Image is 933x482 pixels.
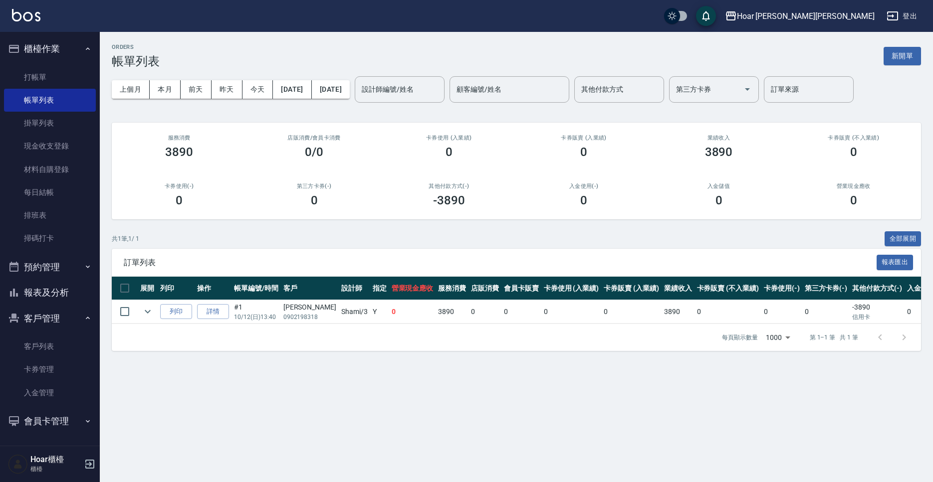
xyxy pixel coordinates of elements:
a: 詳情 [197,304,229,320]
td: 0 [695,300,761,323]
button: 上個月 [112,80,150,99]
h3: 0 [715,193,722,207]
h2: 卡券販賣 (入業績) [528,135,639,141]
img: Person [8,454,28,474]
button: 昨天 [212,80,242,99]
button: Open [739,81,755,97]
th: 店販消費 [468,277,501,300]
a: 帳單列表 [4,89,96,112]
button: 新開單 [884,47,921,65]
p: 第 1–1 筆 共 1 筆 [810,333,858,342]
h5: Hoar櫃檯 [30,455,81,465]
h3: 3890 [705,145,733,159]
th: 營業現金應收 [389,277,436,300]
th: 設計師 [339,277,370,300]
th: 指定 [370,277,389,300]
h3: 帳單列表 [112,54,160,68]
button: 登出 [883,7,921,25]
div: Hoar [PERSON_NAME][PERSON_NAME] [737,10,875,22]
h3: 0 [446,145,453,159]
button: 前天 [181,80,212,99]
a: 報表匯出 [877,257,914,267]
td: 3890 [436,300,468,323]
th: 操作 [195,277,232,300]
button: [DATE] [273,80,311,99]
button: 報表匯出 [877,255,914,270]
td: 3890 [662,300,695,323]
h3: 0 [176,193,183,207]
th: 其他付款方式(-) [850,277,905,300]
a: 新開單 [884,51,921,60]
a: 入金管理 [4,381,96,404]
td: -3890 [850,300,905,323]
h2: 卡券販賣 (不入業績) [798,135,909,141]
a: 卡券管理 [4,358,96,381]
p: 10/12 (日) 13:40 [234,313,278,321]
button: 今天 [242,80,273,99]
th: 列印 [158,277,195,300]
a: 掃碼打卡 [4,227,96,250]
h2: 卡券使用(-) [124,183,234,189]
button: Hoar [PERSON_NAME][PERSON_NAME] [721,6,879,26]
h3: 0 [311,193,318,207]
h3: 0 [580,193,587,207]
button: 客戶管理 [4,306,96,331]
td: 0 [541,300,602,323]
h2: 入金使用(-) [528,183,639,189]
th: 卡券販賣 (不入業績) [695,277,761,300]
th: 帳單編號/時間 [232,277,281,300]
a: 掛單列表 [4,112,96,135]
img: Logo [12,9,40,21]
td: 0 [761,300,802,323]
td: Y [370,300,389,323]
button: 會員卡管理 [4,408,96,434]
button: 全部展開 [885,231,922,247]
a: 每日結帳 [4,181,96,204]
h3: 3890 [165,145,193,159]
td: Shami /3 [339,300,370,323]
a: 打帳單 [4,66,96,89]
p: 0902198318 [283,313,336,321]
a: 客戶列表 [4,335,96,358]
button: 列印 [160,304,192,320]
button: 預約管理 [4,254,96,280]
th: 卡券使用(-) [761,277,802,300]
a: 排班表 [4,204,96,227]
span: 訂單列表 [124,258,877,268]
th: 卡券販賣 (入業績) [601,277,662,300]
button: save [696,6,716,26]
h3: -3890 [433,193,465,207]
h2: 營業現金應收 [798,183,909,189]
th: 客戶 [281,277,339,300]
button: 報表及分析 [4,280,96,306]
p: 櫃檯 [30,465,81,474]
h3: 0/0 [305,145,323,159]
td: #1 [232,300,281,323]
h2: 業績收入 [663,135,774,141]
button: [DATE] [312,80,350,99]
th: 卡券使用 (入業績) [541,277,602,300]
td: 0 [802,300,850,323]
td: 0 [389,300,436,323]
td: 0 [501,300,541,323]
th: 服務消費 [436,277,468,300]
th: 展開 [138,277,158,300]
button: expand row [140,304,155,319]
div: 1000 [762,324,794,351]
h3: 0 [850,193,857,207]
h2: 入金儲值 [663,183,774,189]
p: 信用卡 [852,313,902,321]
th: 第三方卡券(-) [802,277,850,300]
h2: 店販消費 /會員卡消費 [258,135,369,141]
a: 現金收支登錄 [4,135,96,158]
h2: ORDERS [112,44,160,50]
p: 每頁顯示數量 [722,333,758,342]
h3: 0 [850,145,857,159]
th: 會員卡販賣 [501,277,541,300]
td: 0 [601,300,662,323]
a: 材料自購登錄 [4,158,96,181]
h2: 第三方卡券(-) [258,183,369,189]
td: 0 [468,300,501,323]
p: 共 1 筆, 1 / 1 [112,234,139,243]
button: 櫃檯作業 [4,36,96,62]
